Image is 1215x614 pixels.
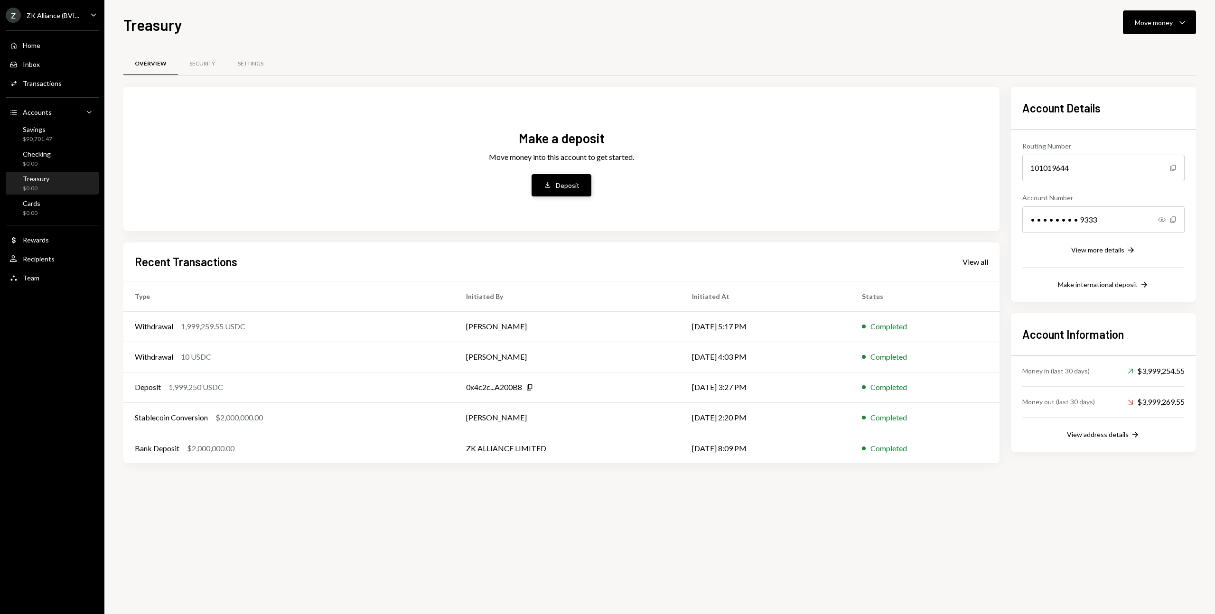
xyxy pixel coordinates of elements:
div: $0.00 [23,209,40,217]
a: Cards$0.00 [6,196,99,219]
div: 10 USDC [181,351,211,363]
div: Money out (last 30 days) [1022,397,1095,407]
div: Cards [23,199,40,207]
div: Account Number [1022,193,1185,203]
h2: Recent Transactions [135,254,237,270]
div: $0.00 [23,185,49,193]
h1: Treasury [123,15,182,34]
a: Security [178,52,226,76]
div: $2,000,000.00 [215,412,263,423]
a: Checking$0.00 [6,147,99,170]
td: ZK ALLIANCE LIMITED [455,433,681,463]
div: Recipients [23,255,55,263]
td: [DATE] 4:03 PM [681,342,850,372]
a: Recipients [6,250,99,267]
div: Routing Number [1022,141,1185,151]
div: 1,999,259.55 USDC [181,321,245,332]
div: Make a deposit [519,129,605,148]
a: Transactions [6,74,99,92]
div: $90,701.47 [23,135,52,143]
div: Move money into this account to get started. [489,151,634,163]
div: Savings [23,125,52,133]
div: Inbox [23,60,40,68]
a: Team [6,269,99,286]
div: Accounts [23,108,52,116]
div: Rewards [23,236,49,244]
a: View all [963,256,988,267]
div: Transactions [23,79,62,87]
td: [DATE] 5:17 PM [681,311,850,342]
div: $3,999,269.55 [1128,396,1185,408]
div: 0x4c2c...A200B8 [466,381,522,393]
div: Completed [870,351,907,363]
div: $2,000,000.00 [187,443,234,454]
a: Treasury$0.00 [6,172,99,195]
div: Withdrawal [135,321,173,332]
div: Money in (last 30 days) [1022,366,1090,376]
a: Rewards [6,231,99,248]
th: Status [850,281,1000,311]
div: Bank Deposit [135,443,179,454]
td: [DATE] 8:09 PM [681,433,850,463]
div: Completed [870,321,907,332]
div: Security [189,60,215,68]
div: Completed [870,443,907,454]
div: Checking [23,150,51,158]
th: Initiated At [681,281,850,311]
h2: Account Details [1022,100,1185,116]
div: Team [23,274,39,282]
div: Settings [238,60,263,68]
div: 101019644 [1022,155,1185,181]
div: Z [6,8,21,23]
div: Completed [870,381,907,393]
div: Completed [870,412,907,423]
a: Settings [226,52,275,76]
a: Savings$90,701.47 [6,122,99,145]
td: [PERSON_NAME] [455,402,681,433]
button: Make international deposit [1058,280,1149,290]
div: View address details [1067,430,1129,438]
div: Make international deposit [1058,280,1138,288]
td: [PERSON_NAME] [455,311,681,342]
div: • • • • • • • • 9333 [1022,206,1185,233]
button: View more details [1071,245,1136,256]
a: Inbox [6,56,99,73]
a: Overview [123,52,178,76]
a: Accounts [6,103,99,121]
div: Deposit [556,180,579,190]
th: Type [123,281,455,311]
th: Initiated By [455,281,681,311]
div: Move money [1135,18,1173,28]
h2: Account Information [1022,326,1185,342]
td: [PERSON_NAME] [455,342,681,372]
div: ZK Alliance (BVI... [27,11,79,19]
div: 1,999,250 USDC [168,381,223,393]
button: View address details [1067,430,1140,440]
button: Deposit [532,174,591,196]
div: Treasury [23,175,49,183]
div: Deposit [135,381,161,393]
div: View all [963,257,988,267]
div: $0.00 [23,160,51,168]
a: Home [6,37,99,54]
div: Stablecoin Conversion [135,412,208,423]
div: Home [23,41,40,49]
div: $3,999,254.55 [1128,365,1185,377]
td: [DATE] 3:27 PM [681,372,850,402]
div: Overview [135,60,167,68]
div: View more details [1071,246,1124,254]
button: Move money [1123,10,1196,34]
div: Withdrawal [135,351,173,363]
td: [DATE] 2:20 PM [681,402,850,433]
